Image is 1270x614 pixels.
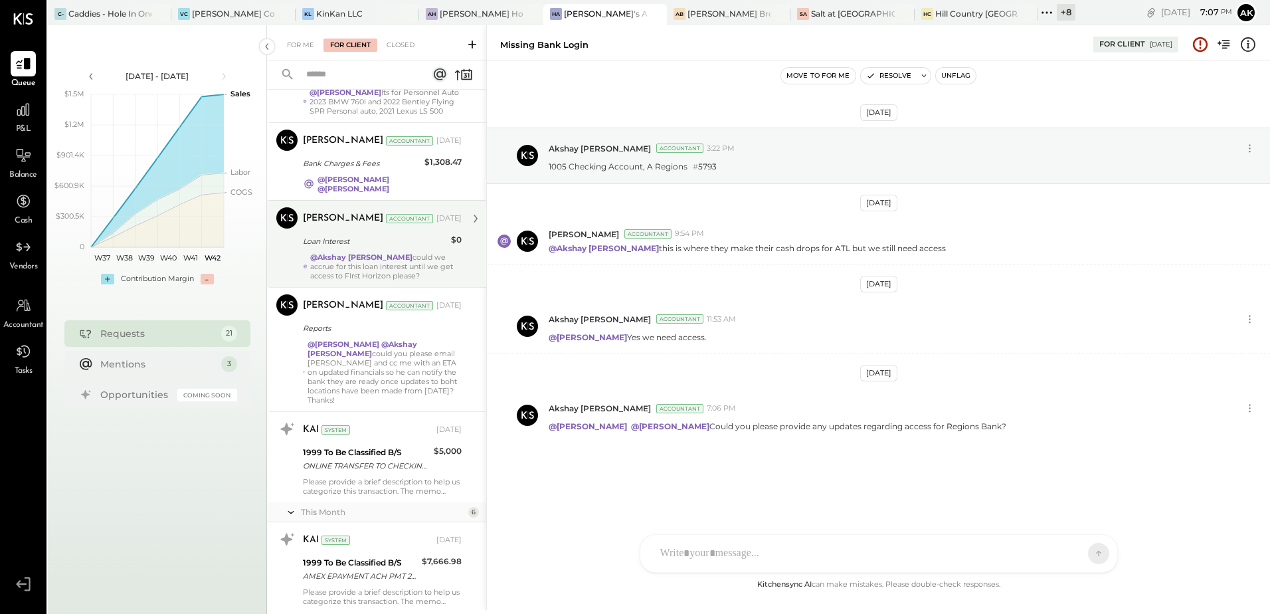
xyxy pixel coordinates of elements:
div: could we accrue for this loan interest until we get access to FIrst Horizon please? [310,253,462,280]
strong: @Akshay [PERSON_NAME] [310,253,412,262]
div: Salt at [GEOGRAPHIC_DATA] [811,8,894,19]
div: [DATE] [860,104,897,121]
button: Unflag [936,68,976,84]
div: Accountant [624,229,672,239]
div: Its for Personnel Auto 2023 BMW 760I and 2022 Bentley Flying SPR Personal auto, 2021 Lexus LS 500 [310,88,462,116]
div: Accountant [656,144,703,153]
div: Please provide a brief description to help us categorize this transaction. The memo might be help... [303,477,462,496]
div: [PERSON_NAME] [303,299,383,312]
div: [PERSON_NAME] Confections - [GEOGRAPHIC_DATA] [192,8,275,19]
span: Cash [15,215,32,227]
strong: @[PERSON_NAME] [317,184,389,193]
p: 1005 Checking Account, A Regions 5793 [549,161,717,173]
div: C- [54,8,66,20]
div: HC [921,8,933,20]
a: P&L [1,97,46,136]
div: System [321,536,350,545]
div: KAI [303,423,319,437]
text: W37 [94,253,110,262]
div: Contribution Margin [121,274,194,284]
div: Accountant [386,214,433,223]
div: VC [178,8,190,20]
div: $1,308.47 [424,155,462,169]
div: Hill Country [GEOGRAPHIC_DATA] [935,8,1018,19]
a: Tasks [1,339,46,377]
strong: @[PERSON_NAME] [549,421,627,431]
div: Mentions [100,358,215,371]
div: + 8 [1057,4,1075,21]
text: $901.4K [56,150,84,159]
div: copy link [1144,5,1158,19]
text: COGS [230,187,252,197]
text: Sales [230,89,250,98]
span: 7:06 PM [707,403,736,414]
div: Missing Bank Login [500,39,589,51]
div: For Client [323,39,377,52]
div: KL [302,8,314,20]
strong: @[PERSON_NAME] [310,88,381,97]
text: W38 [116,253,132,262]
div: [PERSON_NAME] Brooklyn / Rebel Cafe [687,8,771,19]
div: [PERSON_NAME] [303,212,383,225]
div: [DATE] [436,136,462,146]
a: Cash [1,189,46,227]
button: Resolve [861,68,917,84]
p: Yes we need access. [549,332,707,343]
div: [DATE] [436,300,462,311]
div: 21 [221,326,237,342]
text: W42 [205,253,221,262]
button: Move to for me [781,68,856,84]
a: Accountant [1,293,46,332]
strong: @[PERSON_NAME] [308,340,379,349]
text: $600.9K [54,181,84,190]
text: W41 [183,253,198,262]
div: Caddies - Hole In One [US_STATE] [68,8,151,19]
div: - [201,274,214,284]
div: [DATE] [436,425,462,435]
span: Akshay [PERSON_NAME] [549,143,651,154]
div: Please provide a brief description to help us categorize this transaction. The memo might be help... [303,587,462,606]
div: Reports [303,322,458,335]
span: Vendors [9,261,38,273]
a: Balance [1,143,46,181]
div: 3 [221,356,237,372]
div: AH [426,8,438,20]
div: System [321,425,350,435]
span: # [693,162,698,171]
div: AMEX EPAYMENT ACH PMT 250613W0460 Company ID: XXXXXX0008 Company Name: AMEX EPAYMENT Company Entr... [303,569,418,583]
span: Queue [11,78,36,90]
div: HA [550,8,562,20]
div: AB [674,8,685,20]
strong: @[PERSON_NAME] [549,332,627,342]
p: Could you please provide any updates regarding access for Regions Bank? [549,421,1006,432]
div: Opportunities [100,388,171,401]
p: this is where they make their cash drops for ATL but we still need access [549,243,946,254]
span: Accountant [3,320,44,332]
button: Ak [1235,2,1257,23]
strong: @Akshay [PERSON_NAME] [549,243,659,253]
div: [PERSON_NAME] Hoboken [440,8,523,19]
div: Bank Charges & Fees [303,157,420,170]
div: Loan Interest [303,235,447,248]
strong: @Akshay [PERSON_NAME] [308,340,417,358]
div: This Month [301,506,465,518]
div: For Client [1099,39,1145,50]
span: 3:22 PM [707,144,735,154]
text: Labor [230,167,250,177]
div: [DATE] [436,213,462,224]
div: [DATE] [860,365,897,381]
text: $1.5M [64,89,84,98]
div: [DATE] [860,276,897,292]
a: Queue [1,51,46,90]
div: Accountant [386,136,433,146]
div: 1999 To Be Classified B/S [303,446,430,459]
text: 0 [80,242,84,251]
div: Requests [100,327,215,340]
text: W39 [137,253,154,262]
span: Akshay [PERSON_NAME] [549,403,651,414]
div: + [101,274,114,284]
div: Coming Soon [177,389,237,401]
text: $300.5K [56,211,84,221]
span: Akshay [PERSON_NAME] [549,314,651,325]
span: P&L [16,124,31,136]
